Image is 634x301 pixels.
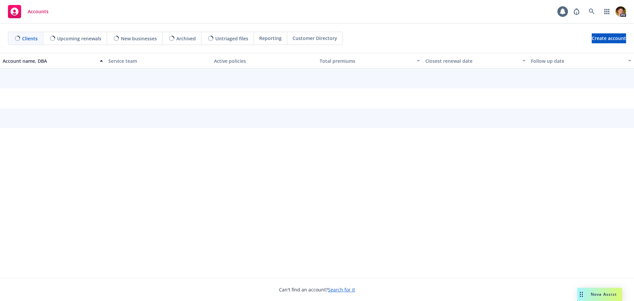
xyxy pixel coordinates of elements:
a: Accounts [5,2,51,21]
span: Nova Assist [591,291,617,297]
a: Search [585,5,598,18]
span: Untriaged files [215,35,248,42]
a: Switch app [600,5,614,18]
button: Active policies [211,53,317,69]
span: Customer Directory [293,35,337,42]
div: Total premiums [320,57,413,64]
span: Archived [176,35,196,42]
div: Follow up date [531,57,624,64]
span: New businesses [121,35,157,42]
div: Account name, DBA [3,57,96,64]
div: Drag to move [577,288,585,301]
div: Active policies [214,57,314,64]
span: Create account [592,32,626,45]
button: Closest renewal date [423,53,528,69]
span: Upcoming renewals [57,35,101,42]
a: Create account [592,33,626,43]
button: Nova Assist [577,288,622,301]
button: Follow up date [528,53,634,69]
img: photo [616,6,626,17]
button: Service team [106,53,211,69]
span: Can't find an account? [279,286,355,293]
span: Clients [22,35,38,42]
div: Closest renewal date [425,57,518,64]
span: Accounts [28,9,49,14]
div: Service team [108,57,209,64]
button: Total premiums [317,53,423,69]
a: Search for it [328,286,355,293]
a: Report a Bug [570,5,583,18]
span: Reporting [259,35,282,42]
